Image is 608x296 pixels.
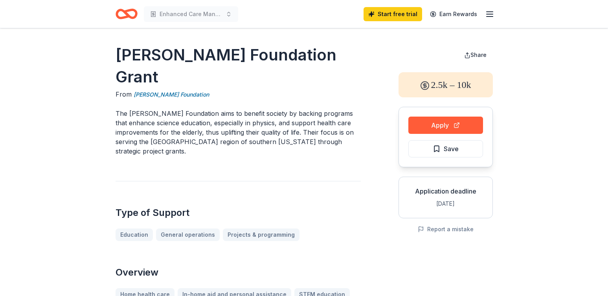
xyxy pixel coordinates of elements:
[156,228,220,241] a: General operations
[425,7,482,21] a: Earn Rewards
[116,90,361,99] div: From
[458,47,493,63] button: Share
[116,44,361,88] h1: [PERSON_NAME] Foundation Grant
[134,90,209,99] a: [PERSON_NAME] Foundation
[116,206,361,219] h2: Type of Support
[116,266,361,279] h2: Overview
[418,225,474,234] button: Report a mistake
[444,144,459,154] span: Save
[399,72,493,97] div: 2.5k – 10k
[405,199,486,208] div: [DATE]
[405,186,486,196] div: Application deadline
[223,228,299,241] a: Projects & programming
[160,9,222,19] span: Enhanced Care Management Project for Middle-Income Families
[470,51,487,58] span: Share
[116,5,138,23] a: Home
[116,109,361,156] p: The [PERSON_NAME] Foundation aims to benefit society by backing programs that enhance science edu...
[144,6,238,22] button: Enhanced Care Management Project for Middle-Income Families
[408,140,483,157] button: Save
[408,117,483,134] button: Apply
[364,7,422,21] a: Start free trial
[116,228,153,241] a: Education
